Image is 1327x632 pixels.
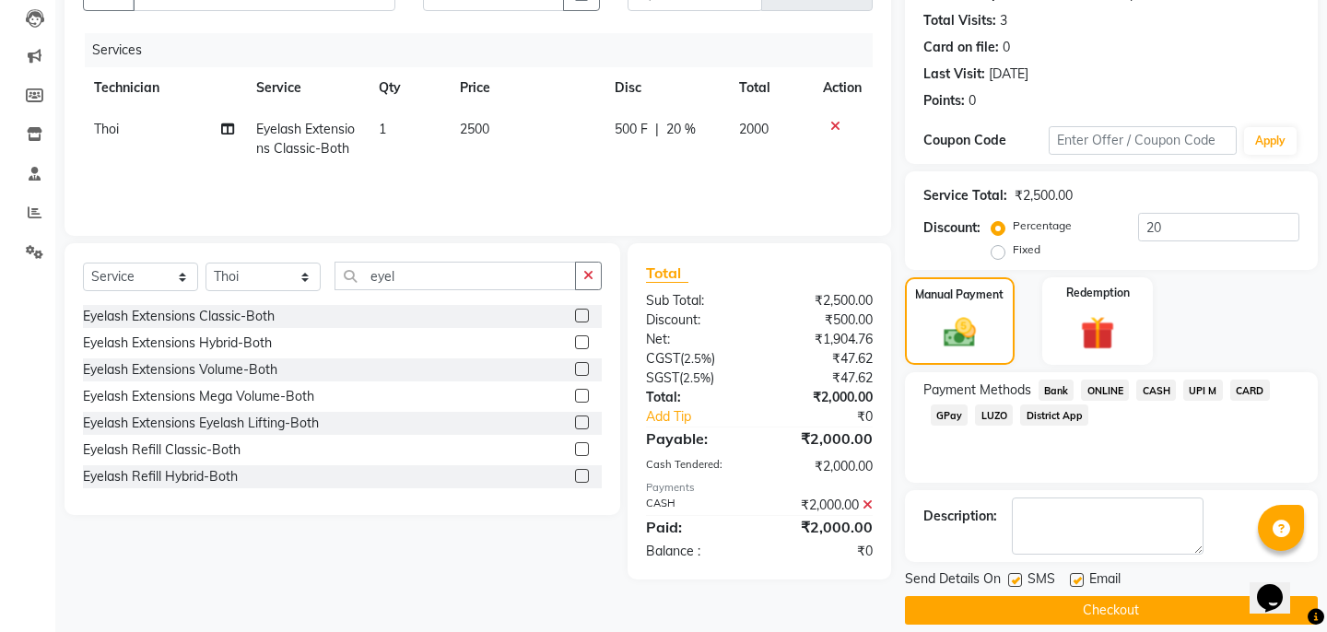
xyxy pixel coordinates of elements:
[759,516,887,538] div: ₹2,000.00
[604,67,728,109] th: Disc
[759,388,887,407] div: ₹2,000.00
[83,307,275,326] div: Eyelash Extensions Classic-Both
[85,33,887,67] div: Services
[256,121,355,157] span: Eyelash Extensions Classic-Both
[759,291,887,310] div: ₹2,500.00
[368,67,449,109] th: Qty
[969,91,976,111] div: 0
[1183,380,1223,401] span: UPI M
[683,370,710,385] span: 2.5%
[781,407,887,427] div: ₹0
[923,91,965,111] div: Points:
[931,404,969,426] span: GPay
[632,516,759,538] div: Paid:
[83,467,238,486] div: Eyelash Refill Hybrid-Both
[1066,285,1130,301] label: Redemption
[94,121,119,137] span: Thoi
[1136,380,1176,401] span: CASH
[905,596,1318,625] button: Checkout
[923,131,1049,150] div: Coupon Code
[1013,241,1040,258] label: Fixed
[1039,380,1075,401] span: Bank
[923,38,999,57] div: Card on file:
[905,569,1001,592] span: Send Details On
[728,67,812,109] th: Total
[759,310,887,330] div: ₹500.00
[460,121,489,137] span: 2500
[632,388,759,407] div: Total:
[759,330,887,349] div: ₹1,904.76
[1070,312,1125,355] img: _gift.svg
[83,414,319,433] div: Eyelash Extensions Eyelash Lifting-Both
[632,291,759,310] div: Sub Total:
[1244,127,1297,155] button: Apply
[739,121,769,137] span: 2000
[1003,38,1010,57] div: 0
[923,64,985,84] div: Last Visit:
[684,351,711,366] span: 2.5%
[615,120,648,139] span: 500 F
[759,427,887,450] div: ₹2,000.00
[632,310,759,330] div: Discount:
[1015,186,1073,205] div: ₹2,500.00
[1000,11,1007,30] div: 3
[666,120,696,139] span: 20 %
[655,120,659,139] span: |
[83,387,314,406] div: Eyelash Extensions Mega Volume-Both
[632,407,781,427] a: Add Tip
[923,218,981,238] div: Discount:
[632,427,759,450] div: Payable:
[759,349,887,369] div: ₹47.62
[1250,558,1309,614] iframe: chat widget
[989,64,1028,84] div: [DATE]
[759,457,887,476] div: ₹2,000.00
[83,67,245,109] th: Technician
[335,262,576,290] input: Search or Scan
[1049,126,1237,155] input: Enter Offer / Coupon Code
[379,121,386,137] span: 1
[915,287,1004,303] label: Manual Payment
[1089,569,1121,592] span: Email
[646,369,679,386] span: SGST
[245,67,368,109] th: Service
[812,67,873,109] th: Action
[646,263,688,283] span: Total
[1081,380,1129,401] span: ONLINE
[923,11,996,30] div: Total Visits:
[975,404,1013,426] span: LUZO
[1020,404,1088,426] span: District App
[759,542,887,561] div: ₹0
[759,369,887,388] div: ₹47.62
[1028,569,1055,592] span: SMS
[632,542,759,561] div: Balance :
[934,314,986,351] img: _cash.svg
[83,360,277,380] div: Eyelash Extensions Volume-Both
[923,380,1031,400] span: Payment Methods
[632,330,759,349] div: Net:
[632,457,759,476] div: Cash Tendered:
[632,369,759,388] div: ( )
[83,440,241,460] div: Eyelash Refill Classic-Both
[759,496,887,515] div: ₹2,000.00
[923,507,997,526] div: Description:
[83,334,272,353] div: Eyelash Extensions Hybrid-Both
[449,67,604,109] th: Price
[632,496,759,515] div: CASH
[1013,217,1072,234] label: Percentage
[632,349,759,369] div: ( )
[646,350,680,367] span: CGST
[1230,380,1270,401] span: CARD
[923,186,1007,205] div: Service Total:
[646,480,873,496] div: Payments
